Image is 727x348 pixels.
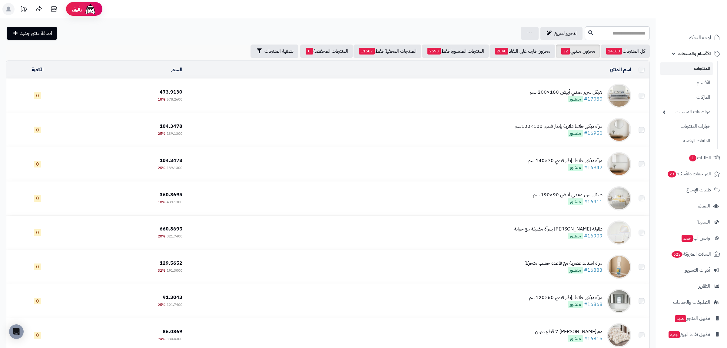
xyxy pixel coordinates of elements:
a: الكمية [32,66,44,73]
span: 91.3043 [163,294,182,301]
a: المدونة [660,215,723,229]
a: العملاء [660,199,723,213]
span: 578.2600 [167,97,182,102]
div: طاولة [PERSON_NAME] بمرآة مضيئة مع خزانة [514,226,603,233]
span: تطبيق المتجر [674,314,710,323]
span: 139.1300 [167,131,182,136]
a: التقارير [660,279,723,293]
a: #16815 [584,335,603,342]
a: تطبيق نقاط البيعجديد [660,327,723,342]
div: مرآة ديكور حائط دائرية بإطار فضي 100×100سم [515,123,603,130]
span: 25% [158,165,165,171]
span: تصفية المنتجات [264,48,294,55]
a: وآتس آبجديد [660,231,723,245]
span: العملاء [698,202,710,210]
img: هيكل سرير معدني أبيض 180×200 سم [607,84,631,108]
span: منشور [568,96,583,102]
span: 32 [561,48,570,55]
a: #16942 [584,164,603,171]
span: 18% [158,199,165,205]
span: تطبيق نقاط البيع [668,330,710,339]
span: 0 [34,127,41,133]
span: 821.7400 [167,234,182,239]
a: #16883 [584,267,603,274]
span: 18% [158,97,165,102]
span: وآتس آب [681,234,710,242]
span: 0 [306,48,313,55]
div: Open Intercom Messenger [9,324,24,339]
span: جديد [682,235,693,242]
a: الماركات [660,91,713,104]
a: المنتجات [660,62,713,75]
a: كل المنتجات14180 [601,45,650,58]
span: لوحة التحكم [689,33,711,42]
span: 191.3000 [167,268,182,273]
span: منشور [568,198,583,205]
span: جديد [675,315,686,322]
img: مفرش ميكروفايبر 7 قطع نفرين [607,323,631,347]
a: اضافة منتج جديد [7,27,57,40]
span: 473.9130 [160,88,182,96]
div: مرآة ديكور حائط بإطار فضي 70×140 سم [528,157,603,164]
img: مرآة ديكور حائط بإطار فضي 60×120سم [607,289,631,313]
span: 0 [34,161,41,167]
span: منشور [568,130,583,137]
a: #17050 [584,95,603,103]
img: logo-2.png [686,5,721,17]
span: 2040 [495,48,508,55]
a: التحرير لسريع [540,27,583,40]
a: #16868 [584,301,603,308]
a: #16909 [584,232,603,240]
span: جديد [669,331,680,338]
span: التطبيقات والخدمات [673,298,710,307]
a: مخزون قارب على النفاذ2040 [490,45,555,58]
span: منشور [568,335,583,342]
span: منشور [568,301,583,308]
a: تطبيق المتجرجديد [660,311,723,326]
a: المنتجات المنشورة فقط2593 [422,45,489,58]
a: #16950 [584,130,603,137]
div: مفر[PERSON_NAME] 7 قطع نفرين [535,328,603,335]
span: المراجعات والأسئلة [667,170,711,178]
span: 330.4300 [167,336,182,342]
a: السلات المتروكة623 [660,247,723,261]
span: السلات المتروكة [671,250,711,258]
a: طلبات الإرجاع [660,183,723,197]
a: المنتجات المخفية فقط11587 [354,45,421,58]
span: 0 [34,298,41,304]
img: هيكل سرير معدني أبيض 90×190 سم [607,186,631,210]
a: مواصفات المنتجات [660,105,713,118]
span: 0 [34,229,41,236]
span: 104.3478 [160,157,182,164]
span: 660.8695 [160,225,182,233]
span: التحرير لسريع [554,30,578,37]
span: اضافة منتج جديد [20,30,52,37]
a: المراجعات والأسئلة23 [660,167,723,181]
span: التقارير [699,282,710,290]
img: مرآة استاند عصرية مع قاعدة خشب متحركة [607,255,631,279]
span: 139.1300 [167,165,182,171]
button: تصفية المنتجات [251,45,298,58]
span: 20% [158,234,165,239]
span: 439.1300 [167,199,182,205]
span: طلبات الإرجاع [686,186,711,194]
a: التطبيقات والخدمات [660,295,723,310]
a: الملفات الرقمية [660,134,713,147]
span: منشور [568,233,583,239]
span: 104.3478 [160,123,182,130]
span: 23 [667,171,676,177]
span: 0 [34,332,41,339]
span: 14180 [606,48,622,55]
img: مرآة ديكور حائط دائرية بإطار فضي 100×100سم [607,118,631,142]
a: لوحة التحكم [660,30,723,45]
a: اسم المنتج [610,66,631,73]
a: خيارات المنتجات [660,120,713,133]
a: الطلبات1 [660,151,723,165]
a: الأقسام [660,76,713,89]
a: #16911 [584,198,603,205]
img: طاولة زينة مودرن بمرآة مضيئة مع خزانة [607,220,631,245]
span: 623 [671,251,683,258]
div: مرآة ديكور حائط بإطار فضي 60×120سم [529,294,603,301]
a: السعر [171,66,182,73]
span: 25% [158,302,165,307]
